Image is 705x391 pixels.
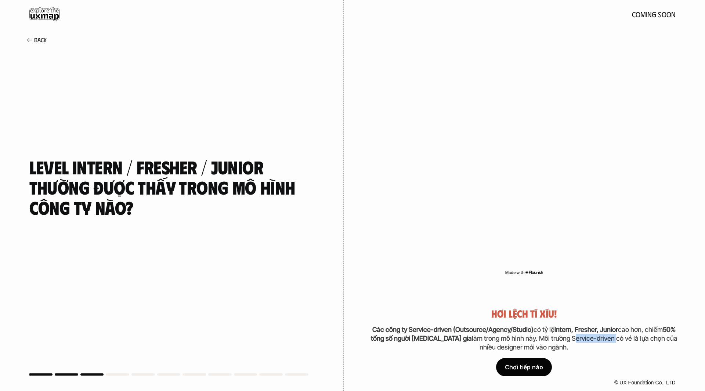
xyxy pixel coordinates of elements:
[613,380,675,385] a: © UX Foundation Co., LTD
[554,326,618,333] strong: Intern, Fresher, Junior
[505,269,543,275] img: Made with Flourish
[29,157,314,217] h4: Level Intern / Fresher / Junior thường được thấy trong mô hình công ty nào?
[632,10,676,18] h5: coming soon
[496,358,552,376] div: Chơi tiếp nào
[369,48,679,268] iframe: Interactive or visual content
[34,36,47,43] p: Back
[371,326,677,342] strong: 50% tổng số người [MEDICAL_DATA] gia
[369,325,679,352] p: có tỷ lệ cao hơn, chiếm làm trong mô hình này. Môi trường Service-driven có vẻ là lựa chọn của nh...
[369,308,679,319] h5: Hơi lệch tí xíu!
[372,326,534,333] strong: Các công ty Service-driven (Outsource/Agency/Studio)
